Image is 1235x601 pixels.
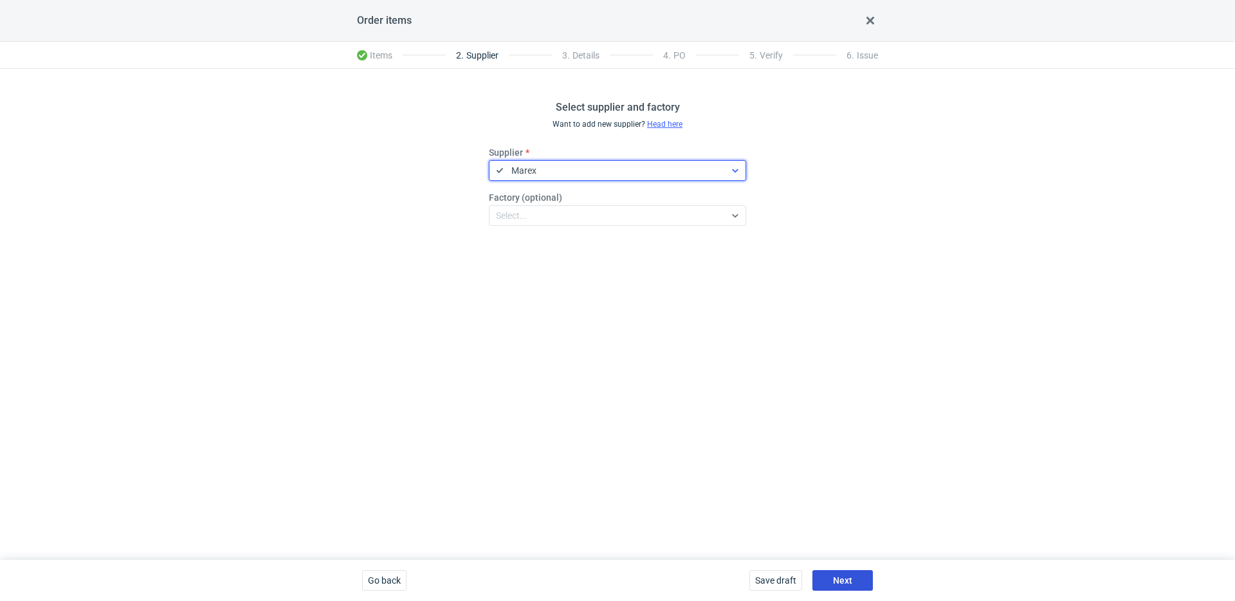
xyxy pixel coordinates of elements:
span: Next [833,576,852,585]
span: 6 . [846,50,854,60]
label: Supplier [489,146,523,159]
span: Go back [368,576,401,585]
span: Marex [511,165,536,176]
span: 3 . [562,50,570,60]
li: PO [653,42,696,68]
li: Issue [836,42,878,68]
li: Details [552,42,610,68]
span: 4 . [663,50,671,60]
div: Select... [496,209,527,222]
h2: Select supplier and factory [553,100,682,115]
span: 2 . [456,50,464,60]
button: Next [812,570,873,591]
p: Want to add new supplier? [553,118,682,131]
button: Go back [362,570,407,591]
li: Supplier [446,42,509,68]
span: 5 . [749,50,757,60]
a: Head here [647,120,682,129]
label: Factory (optional) [489,191,562,204]
li: Items [357,42,403,68]
span: Save draft [755,576,796,585]
li: Verify [739,42,793,68]
button: Save draft [749,570,802,591]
